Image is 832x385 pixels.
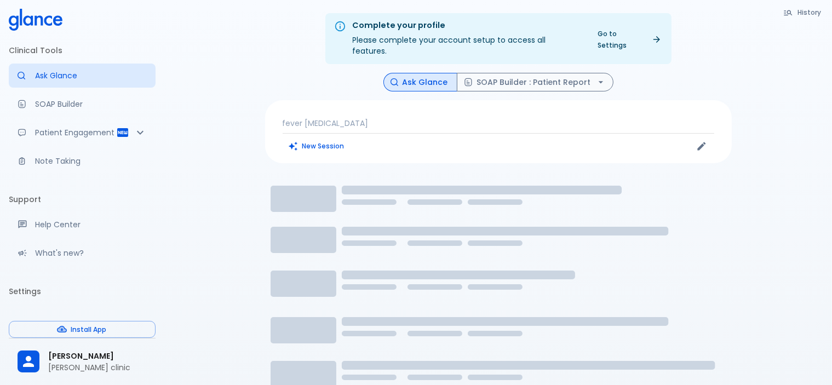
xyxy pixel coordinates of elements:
a: Docugen: Compose a clinical documentation in seconds [9,92,156,116]
p: Note Taking [35,156,147,166]
button: Clears all inputs and results. [283,138,351,154]
div: Patient Reports & Referrals [9,120,156,145]
a: Get help from our support team [9,212,156,237]
p: [PERSON_NAME] clinic [48,362,147,373]
div: Please complete your account setup to access all features. [353,16,582,61]
a: Advanced note-taking [9,149,156,173]
a: Moramiz: Find ICD10AM codes instantly [9,64,156,88]
a: Go to Settings [591,26,667,53]
p: fever [MEDICAL_DATA] [283,118,714,129]
li: Clinical Tools [9,37,156,64]
div: [PERSON_NAME][PERSON_NAME] clinic [9,343,156,381]
div: Complete your profile [353,20,582,32]
button: History [778,4,828,20]
button: Edit [693,138,710,154]
p: Patient Engagement [35,127,116,138]
p: What's new? [35,248,147,258]
li: Settings [9,278,156,304]
p: Ask Glance [35,70,147,81]
p: SOAP Builder [35,99,147,110]
button: Install App [9,321,156,338]
button: SOAP Builder : Patient Report [457,73,613,92]
p: Help Center [35,219,147,230]
button: Ask Glance [383,73,457,92]
span: [PERSON_NAME] [48,350,147,362]
div: Recent updates and feature releases [9,241,156,265]
a: Please complete account setup [9,304,156,329]
li: Support [9,186,156,212]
